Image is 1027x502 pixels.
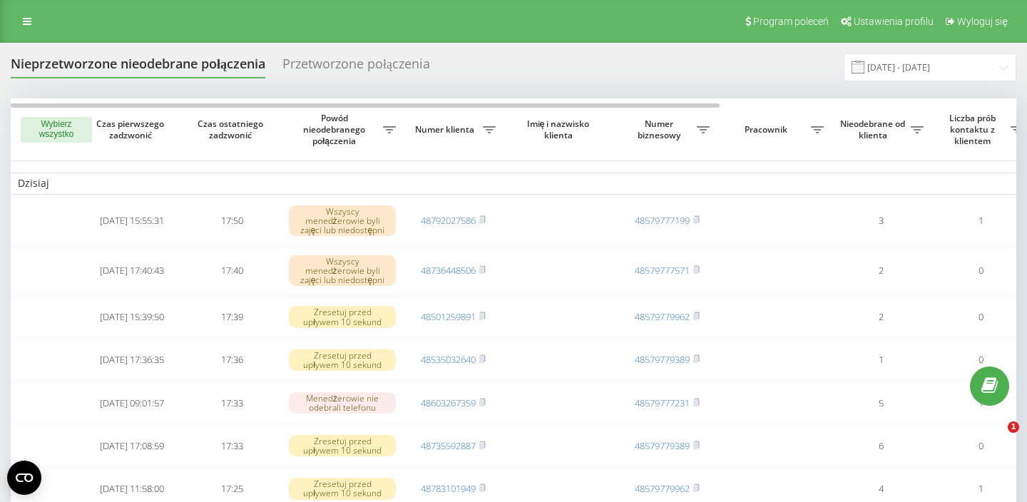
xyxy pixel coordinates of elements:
td: 17:50 [182,198,282,245]
td: 2 [831,297,931,337]
td: 2 [831,247,931,294]
span: Numer klienta [410,124,483,135]
div: Zresetuj przed upływem 10 sekund [289,306,396,327]
div: Wszyscy menedżerowie byli zajęci lub niedostępni [289,255,396,287]
div: Zresetuj przed upływem 10 sekund [289,435,396,456]
td: 17:33 [182,426,282,466]
span: Ustawienia profilu [854,16,934,27]
iframe: Intercom live chat [979,421,1013,456]
span: Czas pierwszego zadzwonić [93,118,170,140]
td: [DATE] 17:08:59 [82,426,182,466]
td: 3 [831,198,931,245]
span: Imię i nazwisko klienta [515,118,605,140]
td: [DATE] 09:01:57 [82,383,182,423]
a: 48501259891 [421,310,476,323]
div: Wszyscy menedżerowie byli zajęci lub niedostępni [289,205,396,237]
td: 17:33 [182,383,282,423]
span: Pracownik [724,124,811,135]
span: Program poleceń [753,16,829,27]
span: Nieodebrane od klienta [838,118,911,140]
a: 48735592887 [421,439,476,452]
td: 17:39 [182,297,282,337]
td: [DATE] 15:39:50 [82,297,182,337]
a: 48579777231 [635,396,690,409]
td: [DATE] 17:36:35 [82,340,182,380]
a: 48603267359 [421,396,476,409]
div: Zresetuj przed upływem 10 sekund [289,478,396,499]
span: 1 [1008,421,1019,433]
td: 6 [831,426,931,466]
a: 48535032640 [421,353,476,366]
td: [DATE] 17:40:43 [82,247,182,294]
a: 48579777571 [635,264,690,277]
td: 17:36 [182,340,282,380]
a: 48579779962 [635,482,690,495]
td: 5 [831,383,931,423]
td: 1 [831,340,931,380]
div: Nieprzetworzone nieodebrane połączenia [11,56,265,78]
span: Numer biznesowy [624,118,697,140]
button: Open CMP widget [7,461,41,495]
a: 48792027586 [421,214,476,227]
span: Wyloguj się [957,16,1008,27]
div: Zresetuj przed upływem 10 sekund [289,349,396,371]
a: 48736448506 [421,264,476,277]
div: Przetworzone połączenia [282,56,430,78]
td: [DATE] 15:55:31 [82,198,182,245]
a: 48579777199 [635,214,690,227]
a: 48579779389 [635,353,690,366]
a: 48579779389 [635,439,690,452]
span: Czas ostatniego zadzwonić [193,118,270,140]
a: 48783101949 [421,482,476,495]
span: Liczba prób kontaktu z klientem [938,113,1011,146]
a: 48579779962 [635,310,690,323]
td: 17:40 [182,247,282,294]
span: Powód nieodebranego połączenia [289,113,383,146]
div: Menedżerowie nie odebrali telefonu [289,392,396,414]
button: Wybierz wszystko [21,117,92,143]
